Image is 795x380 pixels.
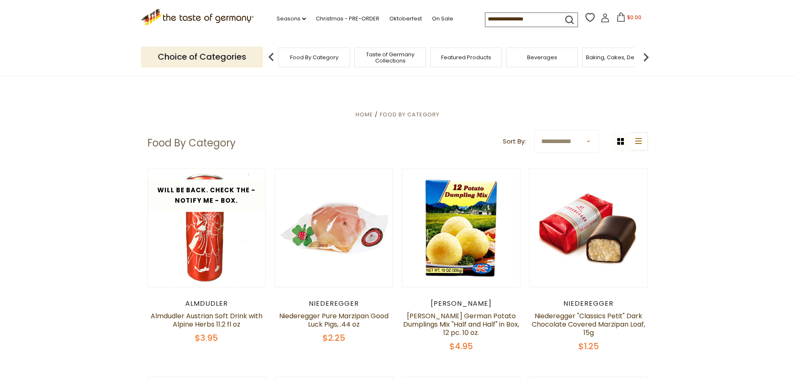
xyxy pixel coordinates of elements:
[389,14,422,23] a: Oktoberfest
[147,299,266,308] div: Almdudler
[578,340,599,352] span: $1.25
[275,299,394,308] div: Niederegger
[323,332,345,344] span: $2.25
[290,54,338,60] a: Food By Category
[532,311,645,337] a: Niederegger "Classics Petit" Dark Chocolate Covered Marzipan Loaf, 15g
[503,136,526,147] label: Sort By:
[141,47,263,67] p: Choice of Categories
[402,299,521,308] div: [PERSON_NAME]
[449,340,473,352] span: $4.95
[277,14,306,23] a: Seasons
[316,14,379,23] a: Christmas - PRE-ORDER
[441,54,491,60] a: Featured Products
[611,13,647,25] button: $0.00
[279,311,389,329] a: Niederegger Pure Marzipan Good Luck Pigs, .44 oz
[402,169,520,287] img: Dr. Knoll German Potato Dumplings Mix "Half and Half" in Box, 12 pc. 10 oz.
[432,14,453,23] a: On Sale
[586,54,651,60] a: Baking, Cakes, Desserts
[275,169,393,287] img: Niederegger Pure Marzipan Good Luck Pigs, .44 oz
[148,169,266,287] img: Almdudler Austrian Soft Drink with Alpine Herbs 11.2 fl oz
[356,111,373,118] a: Home
[151,311,262,329] a: Almdudler Austrian Soft Drink with Alpine Herbs 11.2 fl oz
[380,111,439,118] a: Food By Category
[530,184,648,272] img: Niederegger "Classics Petit" Dark Chocolate Covered Marzipan Loaf, 15g
[529,299,648,308] div: Niederegger
[527,54,557,60] a: Beverages
[403,311,519,337] a: [PERSON_NAME] German Potato Dumplings Mix "Half and Half" in Box, 12 pc. 10 oz.
[357,51,424,64] a: Taste of Germany Collections
[638,49,654,65] img: next arrow
[147,137,236,149] h1: Food By Category
[263,49,280,65] img: previous arrow
[627,14,641,21] span: $0.00
[195,332,218,344] span: $3.95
